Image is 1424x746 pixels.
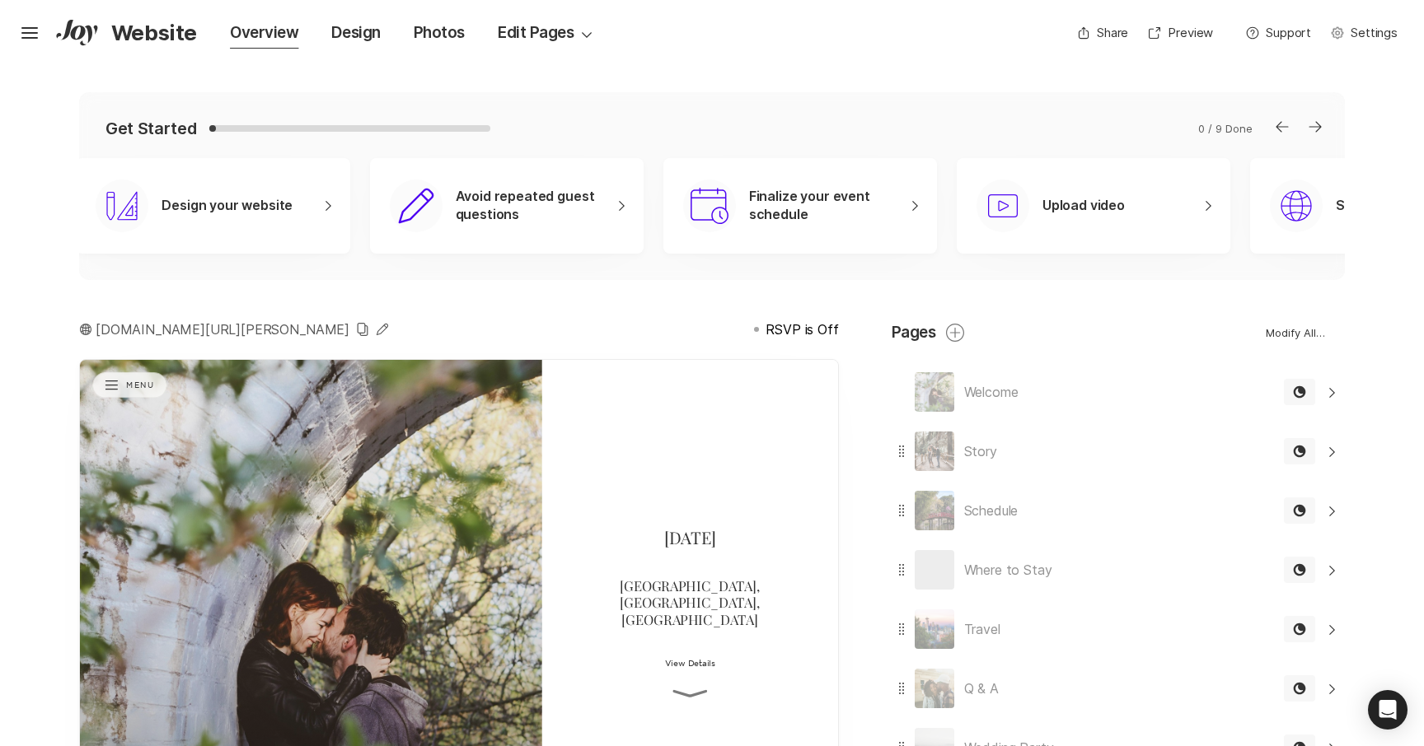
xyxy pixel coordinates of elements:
[916,459,995,529] a: View Details
[230,21,298,44] div: Overview
[1198,121,1253,136] p: 0 / 9 Done
[754,319,838,339] a: RSVP is Off
[1236,20,1321,46] button: Support
[1067,20,1138,46] button: Share
[749,188,895,224] p: Finalize your event schedule
[794,262,1117,295] p: [DATE]
[331,21,380,44] div: Design
[1321,20,1408,46] a: Settings
[1042,197,1125,215] p: Upload video
[964,441,997,461] p: Story
[964,560,1052,580] p: Where to Stay
[414,21,465,44] div: Photos
[1368,690,1408,730] div: Open Intercom Messenger
[96,319,349,339] p: [DOMAIN_NAME][URL][PERSON_NAME]
[964,382,1019,402] p: Welcome
[162,197,293,215] p: Design your website
[794,341,1117,420] p: [GEOGRAPHIC_DATA], [GEOGRAPHIC_DATA], [GEOGRAPHIC_DATA]
[1138,20,1223,46] a: Preview
[498,21,597,44] div: Edit Pages
[964,619,1000,639] p: Travel
[1266,325,1325,340] p: Modify All…
[105,119,196,138] p: Get Started
[916,459,995,488] p: View Details
[456,188,602,224] p: Avoid repeated guest questions
[20,20,136,59] button: MENU
[111,20,197,45] p: Website
[964,501,1019,520] p: Schedule
[766,319,838,339] p: RSVP is Off
[892,321,936,344] p: Pages
[964,678,999,698] p: Q & A
[73,595,579,711] p: Marc & [PERSON_NAME]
